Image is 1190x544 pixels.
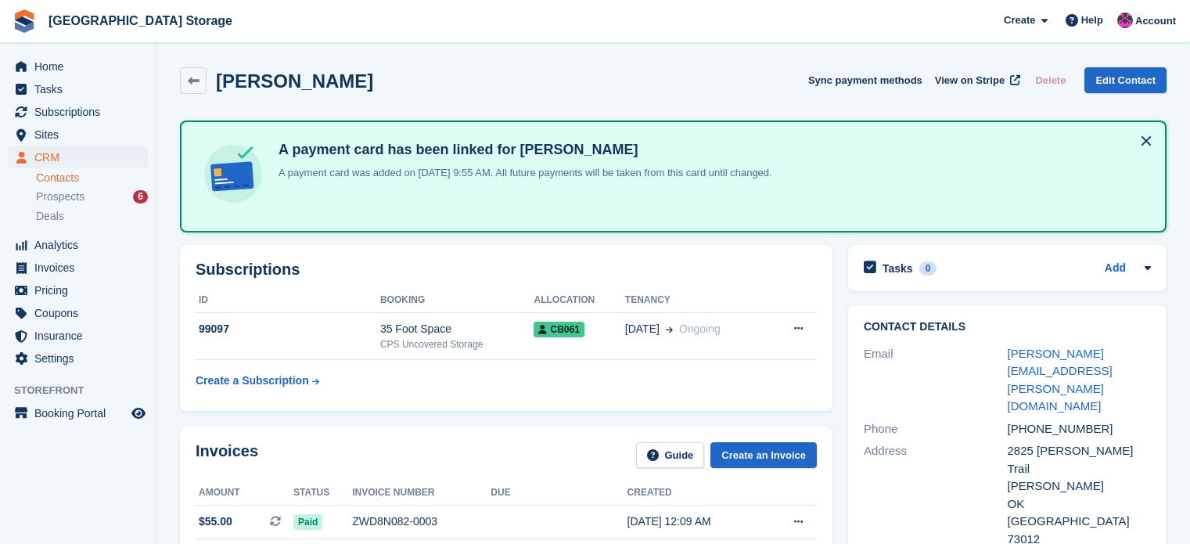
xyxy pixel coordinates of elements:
span: Analytics [34,234,128,256]
div: Create a Subscription [196,373,309,389]
a: menu [8,101,148,123]
a: [PERSON_NAME][EMAIL_ADDRESS][PERSON_NAME][DOMAIN_NAME] [1008,347,1113,413]
th: Due [491,481,627,506]
span: Storefront [14,383,156,398]
img: Jantz Morgan [1117,13,1133,28]
span: Coupons [34,302,128,324]
img: stora-icon-8386f47178a22dfd0bd8f6a31ec36ba5ce8667c1dd55bd0f319d3a0aa187defe.svg [13,9,36,33]
button: Sync payment methods [808,67,922,93]
a: menu [8,302,148,324]
th: Status [293,481,352,506]
a: menu [8,257,148,279]
span: $55.00 [199,513,232,530]
div: 35 Foot Space [380,321,534,337]
a: Create a Subscription [196,366,319,395]
span: Home [34,56,128,77]
th: Created [627,481,764,506]
div: 2825 [PERSON_NAME] Trail [1008,442,1152,477]
a: menu [8,234,148,256]
span: Insurance [34,325,128,347]
span: Help [1081,13,1103,28]
span: Subscriptions [34,101,128,123]
a: Guide [636,442,705,468]
h2: Invoices [196,442,258,468]
span: Invoices [34,257,128,279]
th: ID [196,288,380,313]
a: menu [8,56,148,77]
h2: Contact Details [864,321,1151,333]
span: Settings [34,348,128,369]
div: Phone [864,420,1008,438]
div: Email [864,345,1008,416]
th: Tenancy [625,288,768,313]
div: [GEOGRAPHIC_DATA] [1008,513,1152,531]
a: Add [1105,260,1126,278]
span: Account [1135,13,1176,29]
a: Create an Invoice [710,442,817,468]
div: ZWD8N082-0003 [352,513,491,530]
a: menu [8,146,148,168]
a: Contacts [36,171,148,186]
div: 0 [919,261,937,276]
span: Paid [293,514,322,530]
a: Prospects 6 [36,189,148,205]
span: Prospects [36,189,84,204]
p: A payment card was added on [DATE] 9:55 AM. All future payments will be taken from this card unti... [272,165,772,181]
span: Booking Portal [34,402,128,424]
th: Allocation [534,288,624,313]
div: CPS Uncovered Storage [380,337,534,351]
span: CB061 [534,322,584,337]
a: View on Stripe [929,67,1023,93]
div: OK [1008,495,1152,513]
span: Tasks [34,78,128,100]
div: [PHONE_NUMBER] [1008,420,1152,438]
h2: [PERSON_NAME] [216,70,373,92]
span: Create [1004,13,1035,28]
a: menu [8,124,148,146]
a: Preview store [129,404,148,423]
a: menu [8,279,148,301]
div: [DATE] 12:09 AM [627,513,764,530]
div: [PERSON_NAME] [1008,477,1152,495]
div: 6 [133,190,148,204]
span: [DATE] [625,321,660,337]
span: Deals [36,209,64,224]
a: Edit Contact [1084,67,1167,93]
th: Booking [380,288,534,313]
h4: A payment card has been linked for [PERSON_NAME] [272,141,772,159]
th: Amount [196,481,293,506]
button: Delete [1029,67,1072,93]
span: Pricing [34,279,128,301]
a: Deals [36,208,148,225]
div: 99097 [196,321,380,337]
th: Invoice number [352,481,491,506]
span: CRM [34,146,128,168]
a: menu [8,348,148,369]
a: menu [8,402,148,424]
a: menu [8,325,148,347]
span: View on Stripe [935,73,1005,88]
span: Ongoing [679,322,721,335]
img: card-linked-ebf98d0992dc2aeb22e95c0e3c79077019eb2392cfd83c6a337811c24bc77127.svg [200,141,266,207]
span: Sites [34,124,128,146]
a: menu [8,78,148,100]
h2: Tasks [883,261,913,276]
h2: Subscriptions [196,261,817,279]
a: [GEOGRAPHIC_DATA] Storage [42,8,239,34]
